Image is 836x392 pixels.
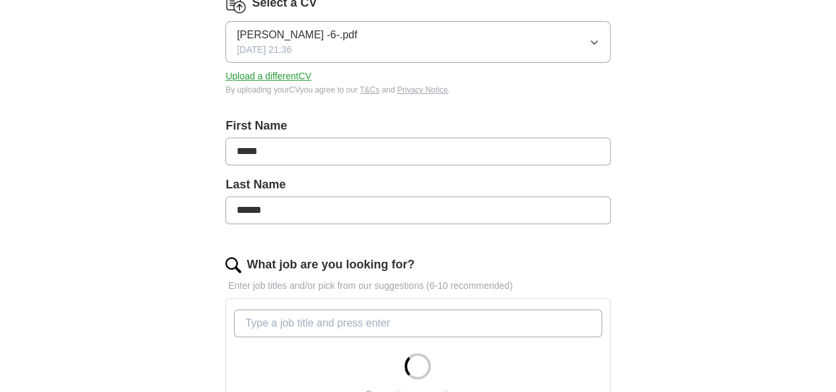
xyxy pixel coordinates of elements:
input: Type a job title and press enter [234,309,601,337]
label: First Name [225,117,610,135]
span: [DATE] 21:36 [237,43,291,57]
a: Privacy Notice [397,85,448,95]
p: Enter job titles and/or pick from our suggestions (6-10 recommended) [225,279,610,293]
a: T&Cs [360,85,379,95]
span: [PERSON_NAME] -6-.pdf [237,27,357,43]
button: [PERSON_NAME] -6-.pdf[DATE] 21:36 [225,21,610,63]
img: search.png [225,257,241,273]
label: Last Name [225,176,610,194]
button: Upload a differentCV [225,69,311,83]
label: What job are you looking for? [247,256,414,274]
div: By uploading your CV you agree to our and . [225,84,610,96]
